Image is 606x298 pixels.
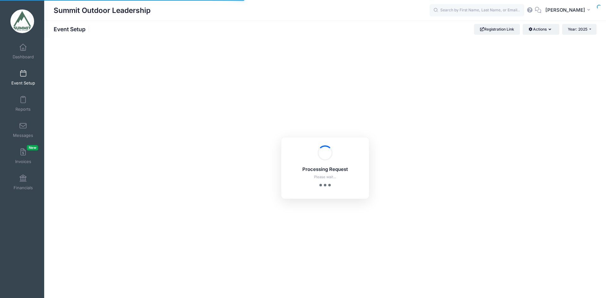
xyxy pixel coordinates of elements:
h1: Event Setup [54,26,91,32]
a: Financials [8,171,38,193]
span: [PERSON_NAME] [545,7,585,14]
h1: Summit Outdoor Leadership [54,3,151,18]
span: Reports [15,107,31,112]
a: InvoicesNew [8,145,38,167]
a: Event Setup [8,67,38,89]
span: Dashboard [13,54,34,60]
span: Messages [13,133,33,138]
span: Event Setup [11,80,35,86]
h5: Processing Request [289,167,361,172]
a: Reports [8,93,38,115]
span: Year: 2025 [568,27,587,32]
input: Search by First Name, Last Name, or Email... [430,4,524,17]
span: Financials [14,185,33,190]
button: Year: 2025 [562,24,597,35]
span: Invoices [15,159,31,164]
button: [PERSON_NAME] [541,3,597,18]
a: Messages [8,119,38,141]
span: New [27,145,38,150]
button: Actions [523,24,559,35]
a: Registration Link [474,24,520,35]
a: Dashboard [8,40,38,62]
p: Please wait... [289,174,361,180]
img: Summit Outdoor Leadership [10,9,34,33]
